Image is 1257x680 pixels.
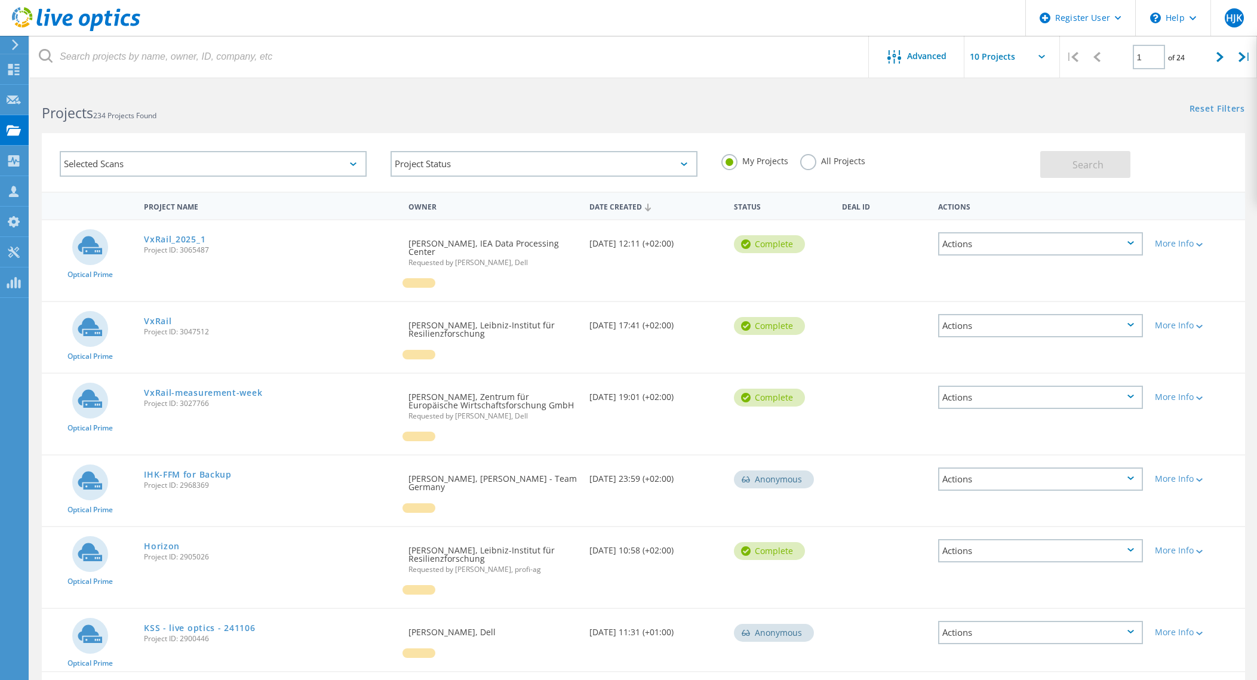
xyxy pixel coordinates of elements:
div: Status [728,195,836,217]
div: [PERSON_NAME], Zentrum für Europäische Wirtschaftsforschung GmbH [402,374,583,432]
div: More Info [1155,628,1239,636]
div: Actions [938,232,1143,256]
span: Requested by [PERSON_NAME], Dell [408,413,577,420]
span: of 24 [1168,53,1185,63]
div: [DATE] 19:01 (+02:00) [583,374,728,413]
label: My Projects [721,154,788,165]
div: Complete [734,389,805,407]
div: [DATE] 23:59 (+02:00) [583,456,728,495]
div: | [1060,36,1084,78]
span: Project ID: 2905026 [144,553,397,561]
span: Project ID: 3047512 [144,328,397,336]
div: More Info [1155,475,1239,483]
span: 234 Projects Found [93,110,156,121]
span: Advanced [907,52,946,60]
span: Optical Prime [67,506,113,513]
span: Requested by [PERSON_NAME], Dell [408,259,577,266]
span: Optical Prime [67,424,113,432]
div: [DATE] 11:31 (+01:00) [583,609,728,648]
span: Project ID: 3065487 [144,247,397,254]
span: Search [1072,158,1104,171]
div: Anonymous [734,470,814,488]
div: Actions [932,195,1149,217]
div: Actions [938,314,1143,337]
a: VxRail-measurement-week [144,389,262,397]
span: Optical Prime [67,271,113,278]
div: [PERSON_NAME], IEA Data Processing Center [402,220,583,278]
div: Selected Scans [60,151,367,177]
div: More Info [1155,546,1239,555]
span: Requested by [PERSON_NAME], profi-ag [408,566,577,573]
span: Project ID: 2968369 [144,482,397,489]
b: Projects [42,103,93,122]
div: Project Status [391,151,697,177]
div: [PERSON_NAME], Dell [402,609,583,648]
div: | [1233,36,1257,78]
a: KSS - live optics - 241106 [144,624,255,632]
div: Actions [938,621,1143,644]
button: Search [1040,151,1130,178]
a: IHK-FFM for Backup [144,470,232,479]
span: Project ID: 3027766 [144,400,397,407]
div: [PERSON_NAME], Leibniz-Institut für Resilienzforschung [402,527,583,585]
input: Search projects by name, owner, ID, company, etc [30,36,869,78]
span: Project ID: 2900446 [144,635,397,642]
span: Optical Prime [67,578,113,585]
div: Owner [402,195,583,217]
div: Project Name [138,195,402,217]
div: Complete [734,542,805,560]
div: [PERSON_NAME], [PERSON_NAME] - Team Germany [402,456,583,503]
span: HJK [1226,13,1242,23]
div: Complete [734,317,805,335]
div: More Info [1155,393,1239,401]
div: [PERSON_NAME], Leibniz-Institut für Resilienzforschung [402,302,583,350]
a: VxRail [144,317,171,325]
span: Optical Prime [67,353,113,360]
div: More Info [1155,239,1239,248]
a: Reset Filters [1190,104,1245,115]
div: Anonymous [734,624,814,642]
a: Live Optics Dashboard [12,25,140,33]
label: All Projects [800,154,865,165]
div: Actions [938,539,1143,562]
div: Date Created [583,195,728,217]
div: Deal Id [836,195,932,217]
span: Optical Prime [67,660,113,667]
div: Actions [938,386,1143,409]
div: Actions [938,467,1143,491]
a: VxRail_2025_1 [144,235,205,244]
a: Horizon [144,542,180,550]
div: [DATE] 12:11 (+02:00) [583,220,728,260]
div: [DATE] 17:41 (+02:00) [583,302,728,341]
div: [DATE] 10:58 (+02:00) [583,527,728,567]
div: Complete [734,235,805,253]
div: More Info [1155,321,1239,330]
svg: \n [1150,13,1161,23]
